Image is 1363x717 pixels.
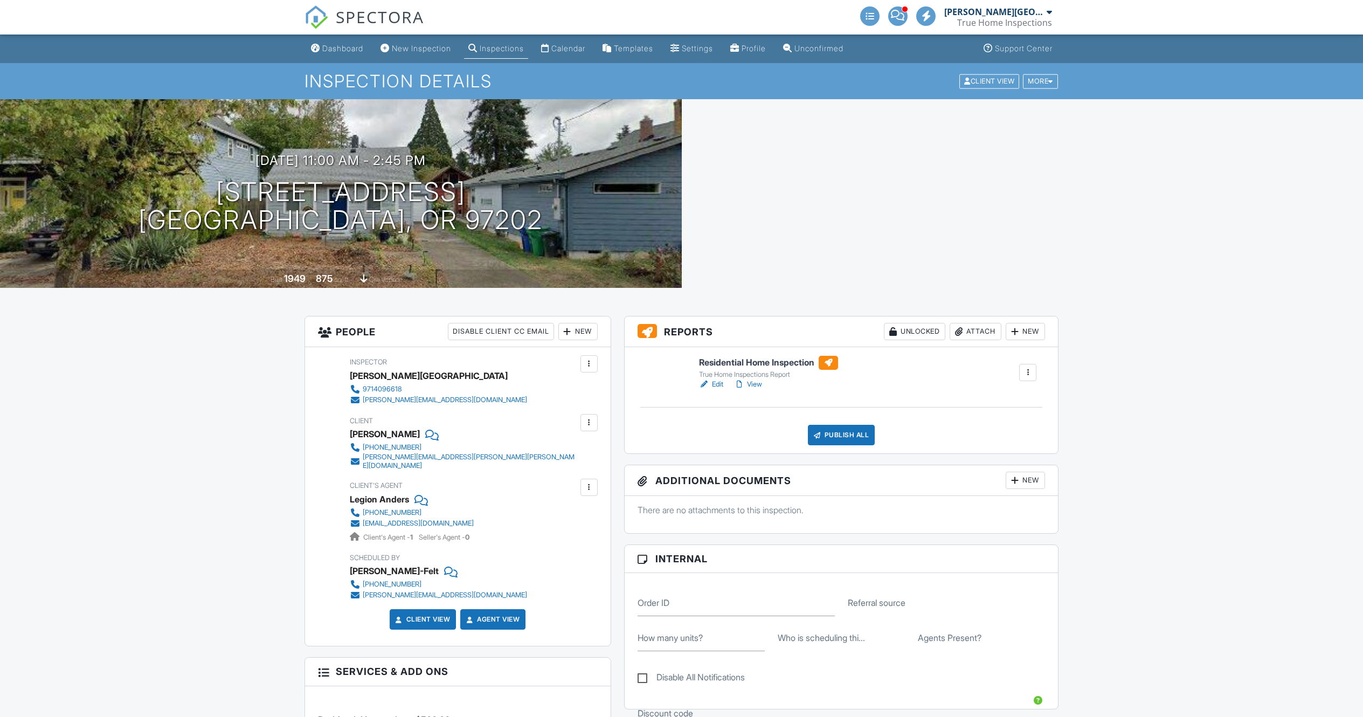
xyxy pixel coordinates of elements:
[959,74,1019,88] div: Client View
[638,504,1046,516] p: There are no attachments to this inspection.
[284,273,306,284] div: 1949
[537,39,590,59] a: Calendar
[726,39,770,59] a: Profile
[448,323,554,340] div: Disable Client CC Email
[1023,74,1058,88] div: More
[551,44,585,53] div: Calendar
[410,533,413,541] strong: 1
[480,44,524,53] div: Inspections
[363,533,414,541] span: Client's Agent -
[363,443,421,452] div: [PHONE_NUMBER]
[305,316,611,347] h3: People
[614,44,653,53] div: Templates
[363,591,527,599] div: [PERSON_NAME][EMAIL_ADDRESS][DOMAIN_NAME]
[369,275,403,284] span: crawlspace
[363,453,578,470] div: [PERSON_NAME][EMAIL_ADDRESS][PERSON_NAME][PERSON_NAME][DOMAIN_NAME]
[350,442,578,453] a: [PHONE_NUMBER]
[363,396,527,404] div: [PERSON_NAME][EMAIL_ADDRESS][DOMAIN_NAME]
[957,17,1052,28] div: True Home Inspections
[558,323,598,340] div: New
[307,39,368,59] a: Dashboard
[335,275,350,284] span: sq. ft.
[918,632,981,644] label: Agents Present?
[336,5,424,28] span: SPECTORA
[350,358,387,366] span: Inspector
[271,275,282,284] span: Built
[363,580,421,589] div: [PHONE_NUMBER]
[598,39,658,59] a: Templates
[350,590,527,601] a: [PERSON_NAME][EMAIL_ADDRESS][DOMAIN_NAME]
[316,273,333,284] div: 875
[419,533,469,541] span: Seller's Agent -
[848,597,905,609] label: Referral source
[363,519,474,528] div: [EMAIL_ADDRESS][DOMAIN_NAME]
[699,379,723,390] a: Edit
[350,453,578,470] a: [PERSON_NAME][EMAIL_ADDRESS][PERSON_NAME][PERSON_NAME][DOMAIN_NAME]
[950,323,1001,340] div: Attach
[464,39,528,59] a: Inspections
[363,508,421,517] div: [PHONE_NUMBER]
[699,356,838,380] a: Residential Home Inspection True Home Inspections Report
[808,425,875,445] div: Publish All
[638,625,765,651] input: How many units?
[638,632,703,644] label: How many units?
[376,39,455,59] a: New Inspection
[625,545,1058,573] h3: Internal
[350,426,420,442] div: [PERSON_NAME]
[465,533,469,541] strong: 0
[699,370,838,379] div: True Home Inspections Report
[944,6,1044,17] div: [PERSON_NAME][GEOGRAPHIC_DATA]
[305,658,611,686] h3: Services & Add ons
[699,356,838,370] h6: Residential Home Inspection
[305,72,1059,91] h1: Inspection Details
[625,316,1058,347] h3: Reports
[350,554,400,562] span: Scheduled By
[363,385,402,394] div: 9714096618
[794,44,843,53] div: Unconfirmed
[778,632,865,644] label: Who is scheduling this inspection?
[350,384,527,395] a: 9714096618
[1006,472,1045,489] div: New
[666,39,717,59] a: Settings
[350,417,373,425] span: Client
[350,491,409,507] div: Legion Anders
[779,39,848,59] a: Unconfirmed
[350,368,508,384] div: [PERSON_NAME][GEOGRAPHIC_DATA]
[1006,323,1045,340] div: New
[464,614,520,625] a: Agent View
[734,379,762,390] a: View
[638,672,745,686] label: Disable All Notifications
[742,44,766,53] div: Profile
[255,153,426,168] h3: [DATE] 11:00 am - 2:45 pm
[350,579,527,590] a: [PHONE_NUMBER]
[350,395,527,405] a: [PERSON_NAME][EMAIL_ADDRESS][DOMAIN_NAME]
[682,44,713,53] div: Settings
[305,15,424,37] a: SPECTORA
[305,5,328,29] img: The Best Home Inspection Software - Spectora
[625,465,1058,496] h3: Additional Documents
[350,563,439,579] div: [PERSON_NAME]-Felt
[995,44,1053,53] div: Support Center
[393,614,451,625] a: Client View
[638,597,669,609] label: Order ID
[884,323,945,340] div: Unlocked
[322,44,363,53] div: Dashboard
[350,481,403,490] span: Client's Agent
[958,77,1022,85] a: Client View
[350,518,474,529] a: [EMAIL_ADDRESS][DOMAIN_NAME]
[350,507,474,518] a: [PHONE_NUMBER]
[139,178,543,235] h1: [STREET_ADDRESS] [GEOGRAPHIC_DATA], OR 97202
[392,44,451,53] div: New Inspection
[979,39,1057,59] a: Support Center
